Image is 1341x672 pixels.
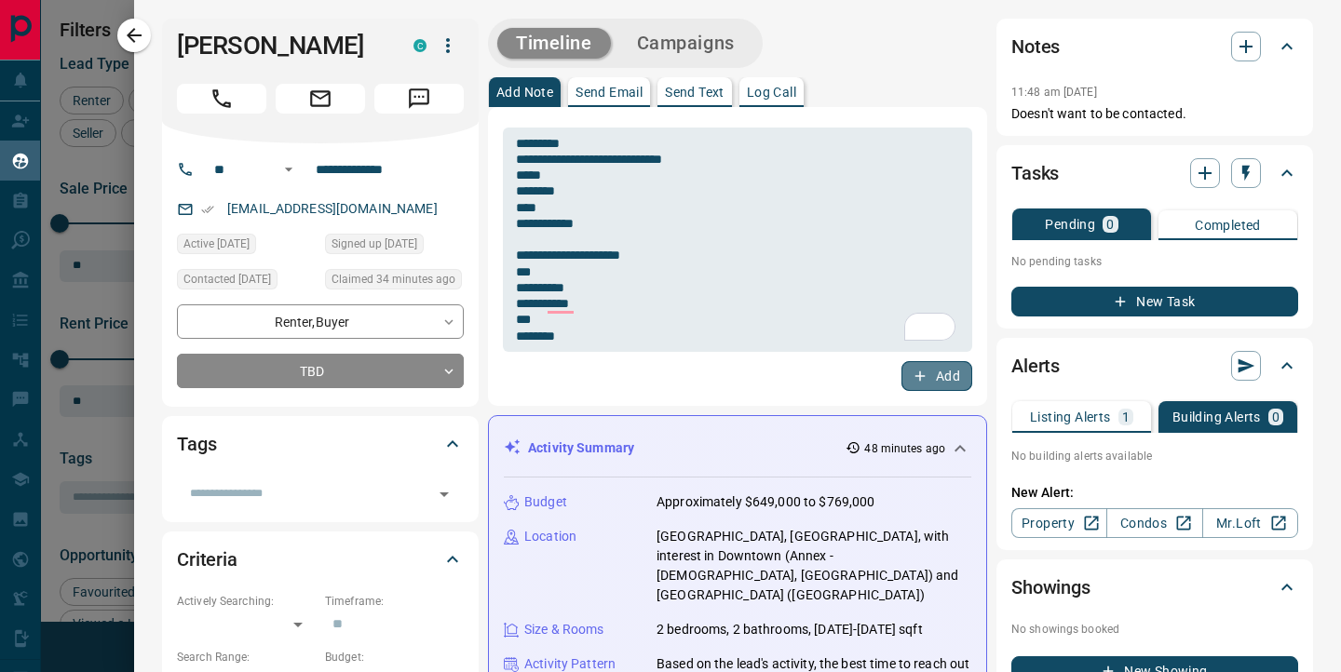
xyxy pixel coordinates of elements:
p: Activity Summary [528,438,634,458]
p: New Alert: [1011,483,1298,503]
span: Contacted [DATE] [183,270,271,289]
p: No showings booked [1011,621,1298,638]
h1: [PERSON_NAME] [177,31,386,60]
button: Open [278,158,300,181]
p: Search Range: [177,649,316,665]
div: Tue Sep 16 2025 [325,269,464,295]
div: condos.ca [413,39,427,52]
p: 0 [1106,218,1114,231]
h2: Alerts [1011,351,1060,381]
span: Message [374,84,464,114]
span: Call [177,84,266,114]
p: [GEOGRAPHIC_DATA], [GEOGRAPHIC_DATA], with interest in Downtown (Annex - [DEMOGRAPHIC_DATA], [GEO... [657,527,971,605]
p: Budget [524,492,567,512]
p: Log Call [747,86,796,99]
p: Budget: [325,649,464,665]
div: TBD [177,354,464,388]
p: No building alerts available [1011,448,1298,464]
p: 0 [1272,410,1280,423]
button: Open [431,481,457,507]
a: Condos [1106,508,1202,538]
div: Criteria [177,537,464,582]
button: New Task [1011,287,1298,316]
div: Mon May 30 2022 [177,269,316,295]
p: Timeframe: [325,593,464,610]
div: Showings [1011,565,1298,610]
p: Completed [1195,219,1261,232]
div: Renter , Buyer [177,304,464,339]
p: Actively Searching: [177,593,316,610]
p: Send Email [576,86,643,99]
div: Notes [1011,24,1298,69]
h2: Notes [1011,32,1060,61]
span: Signed up [DATE] [332,235,417,253]
button: Campaigns [618,28,753,59]
p: Doesn't want to be contacted. [1011,104,1298,124]
p: Send Text [665,86,725,99]
p: Location [524,527,576,546]
p: Approximately $649,000 to $769,000 [657,492,874,512]
p: Add Note [496,86,553,99]
p: Size & Rooms [524,620,604,639]
h2: Tags [177,429,216,459]
textarea: To enrich screen reader interactions, please activate Accessibility in Grammarly extension settings [516,136,959,344]
span: Email [276,84,365,114]
p: Building Alerts [1172,410,1261,423]
p: Pending [1045,218,1095,231]
div: Tue May 24 2022 [325,234,464,260]
a: Property [1011,508,1107,538]
a: [EMAIL_ADDRESS][DOMAIN_NAME] [227,201,438,216]
h2: Criteria [177,544,237,574]
div: Activity Summary48 minutes ago [504,431,971,465]
span: Active [DATE] [183,235,250,253]
h2: Showings [1011,572,1090,602]
p: No pending tasks [1011,248,1298,276]
p: 2 bedrooms, 2 bathrooms, [DATE]-[DATE] sqft [657,620,923,639]
a: Mr.Loft [1202,508,1298,538]
div: Tags [177,422,464,466]
button: Timeline [497,28,611,59]
p: 11:48 am [DATE] [1011,86,1097,99]
span: Claimed 34 minutes ago [332,270,455,289]
div: Tasks [1011,151,1298,195]
button: Add [901,361,972,391]
p: 1 [1122,410,1130,423]
div: Alerts [1011,343,1298,388]
p: Listing Alerts [1030,410,1111,423]
div: Sun Sep 14 2025 [177,234,316,260]
svg: Email Verified [201,203,214,216]
h2: Tasks [1011,158,1059,188]
p: 48 minutes ago [864,440,945,457]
